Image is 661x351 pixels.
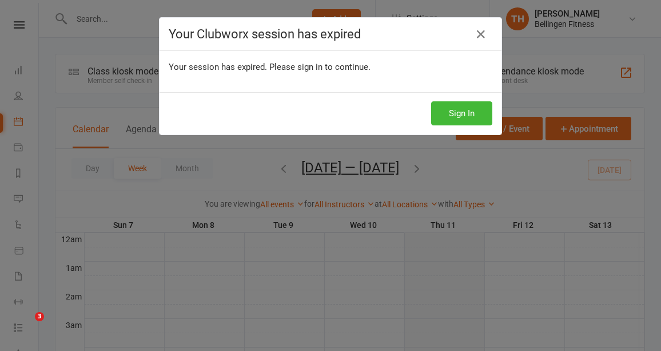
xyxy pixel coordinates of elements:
[472,25,490,44] a: Close
[169,62,371,72] span: Your session has expired. Please sign in to continue.
[11,312,39,340] iframe: Intercom live chat
[169,27,492,41] h4: Your Clubworx session has expired
[431,101,492,125] button: Sign In
[35,312,44,321] span: 3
